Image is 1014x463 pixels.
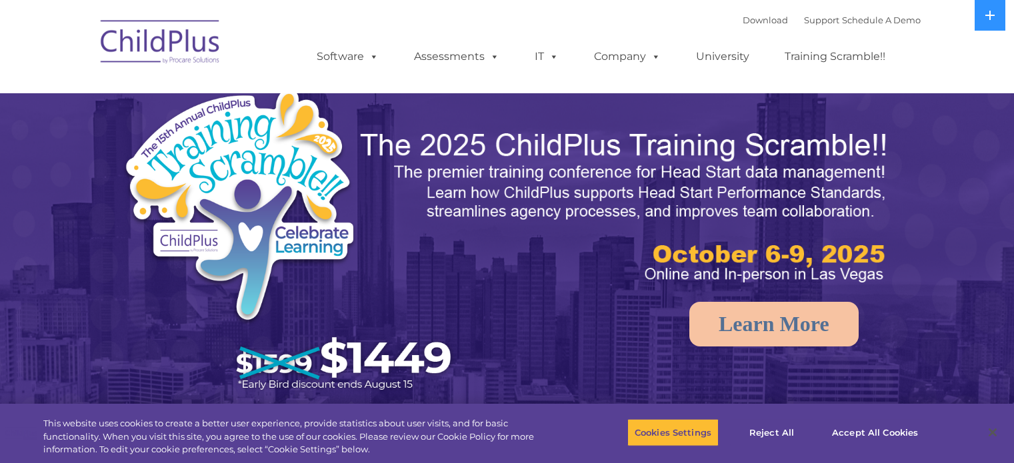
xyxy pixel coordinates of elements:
button: Cookies Settings [627,418,719,446]
img: ChildPlus by Procare Solutions [94,11,227,77]
button: Reject All [730,418,813,446]
a: Learn More [689,302,859,346]
a: Schedule A Demo [842,15,921,25]
button: Accept All Cookies [825,418,925,446]
a: IT [521,43,572,70]
div: This website uses cookies to create a better user experience, provide statistics about user visit... [43,417,558,456]
a: Company [581,43,674,70]
button: Close [978,418,1007,447]
a: Software [303,43,392,70]
a: Training Scramble!! [771,43,899,70]
a: University [683,43,763,70]
a: Assessments [401,43,513,70]
a: Support [804,15,839,25]
a: Download [743,15,788,25]
font: | [743,15,921,25]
